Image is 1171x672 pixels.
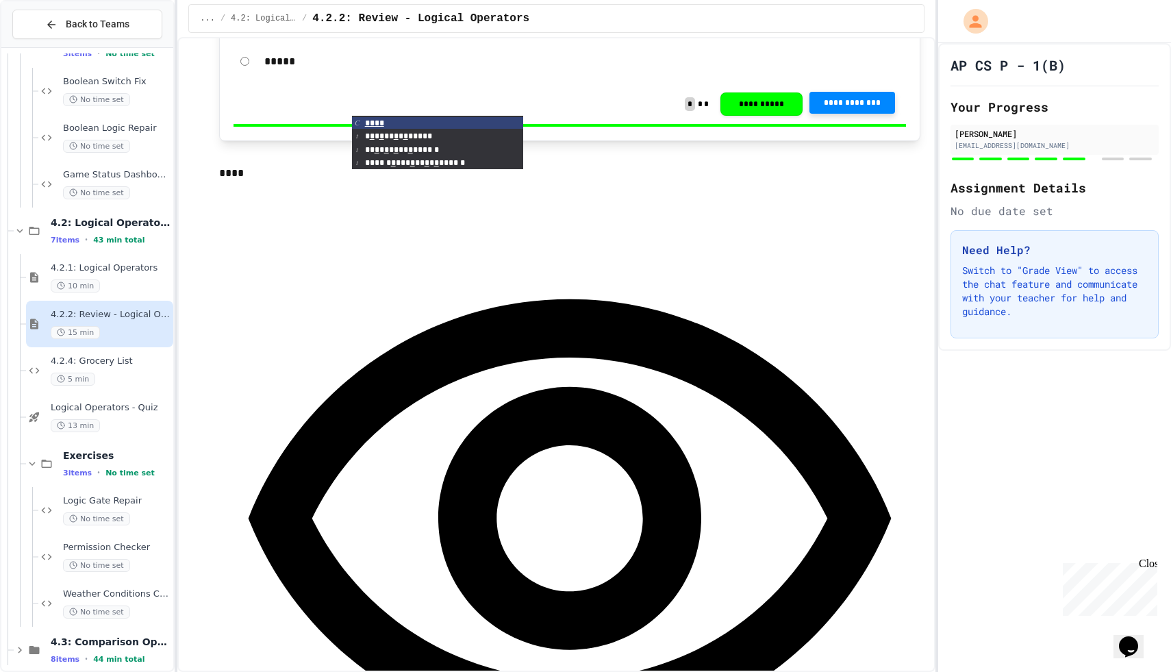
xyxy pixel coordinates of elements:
span: 3 items [63,49,92,58]
span: • [85,654,88,664]
span: 4.2: Logical Operators [51,216,171,229]
span: 8 items [51,655,79,664]
span: Game Status Dashboard [63,169,171,181]
span: 43 min total [93,236,144,245]
span: Boolean Switch Fix [63,76,171,88]
span: No time set [63,559,130,572]
button: Back to Teams [12,10,162,39]
span: No time set [63,512,130,525]
span: 4.2: Logical Operators [231,13,297,24]
span: Logical Operators - Quiz [51,402,171,414]
div: My Account [949,5,992,37]
h2: Your Progress [950,97,1159,116]
span: / [302,13,307,24]
span: 4.3: Comparison Operators [51,636,171,648]
span: 3 items [63,469,92,477]
span: Logic Gate Repair [63,495,171,507]
span: 15 min [51,326,100,339]
h2: Assignment Details [950,178,1159,197]
p: Switch to "Grade View" to access the chat feature and communicate with your teacher for help and ... [962,264,1147,319]
span: No time set [105,469,155,477]
span: / [221,13,225,24]
span: No time set [105,49,155,58]
span: Permission Checker [63,542,171,553]
span: 10 min [51,279,100,293]
h1: AP CS P - 1(B) [950,55,1066,75]
span: Weather Conditions Checker [63,588,171,600]
span: 44 min total [93,655,144,664]
span: ... [200,13,215,24]
iframe: chat widget [1057,558,1157,616]
span: Boolean Logic Repair [63,123,171,134]
span: 4.2.1: Logical Operators [51,262,171,274]
span: • [97,467,100,478]
div: Chat with us now!Close [5,5,95,87]
span: 5 min [51,373,95,386]
div: [EMAIL_ADDRESS][DOMAIN_NAME] [955,140,1155,151]
iframe: chat widget [1113,617,1157,658]
div: [PERSON_NAME] [955,127,1155,140]
span: No time set [63,186,130,199]
span: 13 min [51,419,100,432]
span: No time set [63,140,130,153]
span: No time set [63,606,130,619]
span: • [85,234,88,245]
span: 4.2.2: Review - Logical Operators [312,10,529,27]
span: 4.2.4: Grocery List [51,356,171,367]
span: 4.2.2: Review - Logical Operators [51,309,171,321]
div: No due date set [950,203,1159,219]
span: Back to Teams [66,17,129,32]
span: No time set [63,93,130,106]
h3: Need Help? [962,242,1147,258]
span: • [97,48,100,59]
span: Exercises [63,449,171,462]
span: 7 items [51,236,79,245]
